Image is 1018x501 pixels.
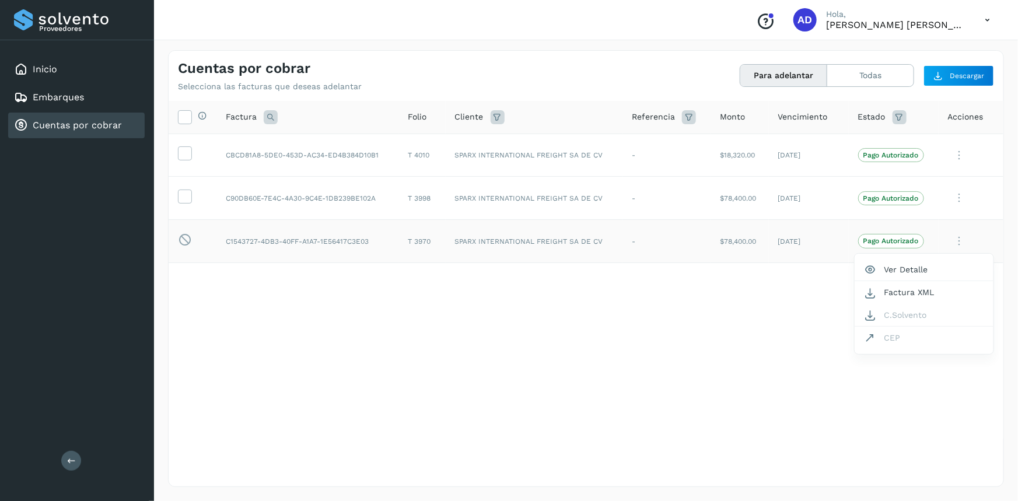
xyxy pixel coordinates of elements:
button: Factura XML [855,281,993,303]
button: C.Solvento [855,304,993,327]
div: Inicio [8,57,145,82]
p: Proveedores [39,24,140,33]
a: Embarques [33,92,84,103]
div: Cuentas por cobrar [8,113,145,138]
a: Inicio [33,64,57,75]
button: CEP [855,327,993,349]
a: Cuentas por cobrar [33,120,122,131]
div: Embarques [8,85,145,110]
button: Ver Detalle [855,258,993,281]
